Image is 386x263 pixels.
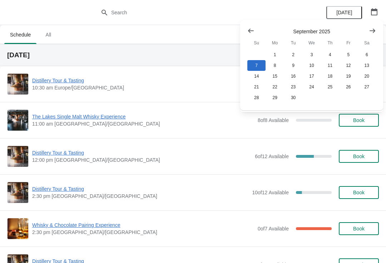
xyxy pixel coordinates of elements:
button: Sunday September 28 2025 [247,92,266,103]
span: Whisky & Chocolate Pairing Experience [32,221,254,229]
span: 2:30 pm [GEOGRAPHIC_DATA]/[GEOGRAPHIC_DATA] [32,229,254,236]
button: Sunday September 7 2025 [247,60,266,71]
button: Monday September 8 2025 [266,60,284,71]
button: Sunday September 14 2025 [247,71,266,82]
img: The Lakes Single Malt Whisky Experience | | 11:00 am Europe/London [8,110,28,131]
span: The Lakes Single Malt Whisky Experience [32,113,254,120]
th: Saturday [358,36,376,49]
th: Tuesday [284,36,302,49]
span: Distillery Tour & Tasting [32,77,248,84]
button: Show next month, October 2025 [366,24,379,37]
span: Book [353,226,365,232]
span: 0 of 7 Available [258,226,289,232]
button: Tuesday September 30 2025 [284,92,302,103]
button: Wednesday September 24 2025 [302,82,321,92]
input: Search [111,6,289,19]
button: Sunday September 21 2025 [247,82,266,92]
span: Book [353,117,365,123]
button: Friday September 19 2025 [339,71,357,82]
button: Friday September 26 2025 [339,82,357,92]
button: Monday September 29 2025 [266,92,284,103]
span: 2:30 pm [GEOGRAPHIC_DATA]/[GEOGRAPHIC_DATA] [32,193,248,200]
button: Monday September 1 2025 [266,49,284,60]
button: Tuesday September 2 2025 [284,49,302,60]
button: Book [339,186,379,199]
th: Friday [339,36,357,49]
button: Saturday September 20 2025 [358,71,376,82]
button: Book [339,114,379,127]
button: Tuesday September 23 2025 [284,82,302,92]
span: 10:30 am Europe/[GEOGRAPHIC_DATA] [32,84,248,91]
button: Saturday September 13 2025 [358,60,376,71]
th: Monday [266,36,284,49]
img: Distillery Tour & Tasting | | 10:30 am Europe/London [8,74,28,94]
span: 11:00 am [GEOGRAPHIC_DATA]/[GEOGRAPHIC_DATA] [32,120,254,127]
h2: [DATE] [7,52,379,59]
span: Book [353,154,365,159]
button: Wednesday September 17 2025 [302,71,321,82]
button: Friday September 12 2025 [339,60,357,71]
button: Thursday September 11 2025 [321,60,339,71]
button: [DATE] [326,6,362,19]
button: Friday September 5 2025 [339,49,357,60]
button: Tuesday September 9 2025 [284,60,302,71]
button: Thursday September 18 2025 [321,71,339,82]
th: Sunday [247,36,266,49]
span: All [39,28,57,41]
button: Monday September 15 2025 [266,71,284,82]
button: Book [339,150,379,163]
img: Distillery Tour & Tasting | | 2:30 pm Europe/London [8,182,28,203]
button: Show previous month, August 2025 [244,24,257,37]
span: [DATE] [336,10,352,15]
button: Tuesday September 16 2025 [284,71,302,82]
button: Saturday September 6 2025 [358,49,376,60]
span: Schedule [4,28,36,41]
th: Thursday [321,36,339,49]
span: 6 of 12 Available [255,154,289,159]
img: Distillery Tour & Tasting | | 12:00 pm Europe/London [8,146,28,167]
th: Wednesday [302,36,321,49]
button: Monday September 22 2025 [266,82,284,92]
span: 12:00 pm [GEOGRAPHIC_DATA]/[GEOGRAPHIC_DATA] [32,156,251,164]
button: Saturday September 27 2025 [358,82,376,92]
span: 10 of 12 Available [252,190,289,195]
button: Wednesday September 10 2025 [302,60,321,71]
span: Distillery Tour & Tasting [32,149,251,156]
span: Distillery Tour & Tasting [32,185,248,193]
span: Book [353,190,365,195]
button: Wednesday September 3 2025 [302,49,321,60]
button: Book [339,222,379,235]
button: Thursday September 25 2025 [321,82,339,92]
span: 8 of 8 Available [258,117,289,123]
button: Thursday September 4 2025 [321,49,339,60]
img: Whisky & Chocolate Pairing Experience | | 2:30 pm Europe/London [8,218,28,239]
